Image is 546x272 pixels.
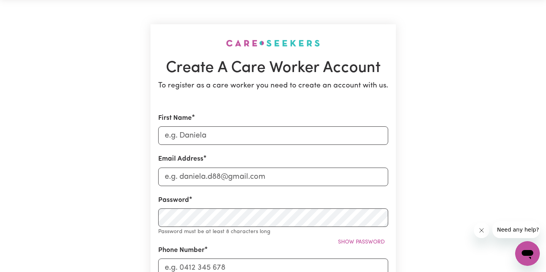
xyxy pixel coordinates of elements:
iframe: Button to launch messaging window [515,241,540,266]
iframe: Close message [474,223,489,238]
p: To register as a care worker you need to create an account with us. [158,81,388,92]
input: e.g. daniela.d88@gmail.com [158,168,388,186]
label: Phone Number [158,245,205,255]
input: e.g. Daniela [158,126,388,145]
small: Password must be at least 8 characters long [158,229,270,235]
h1: Create A Care Worker Account [158,59,388,77]
label: First Name [158,113,192,123]
label: Password [158,195,189,205]
span: Show password [338,239,385,245]
iframe: Message from company [492,221,540,238]
button: Show password [335,236,388,248]
label: Email Address [158,154,203,164]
